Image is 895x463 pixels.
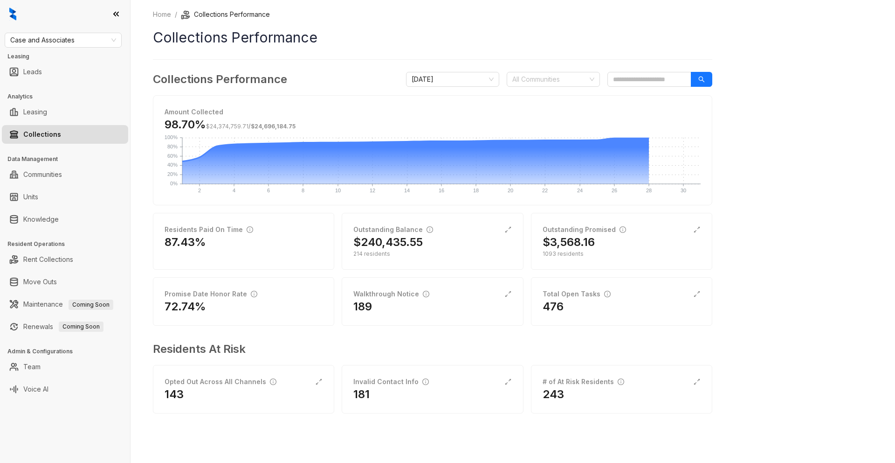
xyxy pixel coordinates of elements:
text: 2 [198,188,201,193]
span: Case and Associates [10,33,116,47]
img: logo [9,7,16,21]
span: expand-alt [693,226,701,233]
a: Home [151,9,173,20]
span: info-circle [427,226,433,233]
a: Leasing [23,103,47,121]
span: / [206,123,296,130]
h3: Admin & Configurations [7,347,130,356]
h2: 181 [353,387,370,402]
text: 0% [170,181,178,186]
h2: 143 [165,387,184,402]
span: info-circle [251,291,257,297]
text: 22 [542,188,548,193]
span: info-circle [270,379,276,385]
div: Promise Date Honor Rate [165,289,257,299]
h3: Collections Performance [153,71,287,88]
li: Units [2,188,128,206]
a: Rent Collections [23,250,73,269]
div: Outstanding Promised [543,224,626,235]
span: expand-alt [693,290,701,298]
h2: 189 [353,299,372,314]
text: 12 [370,188,375,193]
a: Units [23,188,38,206]
text: 40% [167,162,178,168]
text: 8 [302,188,304,193]
h3: Residents At Risk [153,341,705,358]
div: 214 residents [353,250,511,258]
text: 4 [233,188,235,193]
div: Total Open Tasks [543,289,611,299]
a: Voice AI [23,380,48,399]
li: Leasing [2,103,128,121]
text: 24 [577,188,583,193]
h1: Collections Performance [153,27,712,48]
span: expand-alt [504,226,512,233]
text: 60% [167,153,178,159]
li: Leads [2,63,128,81]
a: Leads [23,63,42,81]
text: 26 [612,188,617,193]
li: / [175,9,177,20]
span: search [698,76,705,83]
strong: Amount Collected [165,108,223,116]
li: Team [2,358,128,376]
text: 16 [439,188,444,193]
text: 20% [167,171,178,177]
li: Knowledge [2,210,128,229]
a: RenewalsComing Soon [23,317,103,336]
text: 80% [167,144,178,149]
li: Move Outs [2,273,128,291]
h3: Data Management [7,155,130,163]
div: Invalid Contact Info [353,377,429,387]
h2: $240,435.55 [353,235,423,250]
h3: 98.70% [165,117,296,132]
div: 1093 residents [543,250,701,258]
a: Communities [23,165,62,184]
div: # of At Risk Residents [543,377,624,387]
span: $24,374,759.71 [206,123,248,130]
text: 100% [165,134,178,140]
span: info-circle [620,226,626,233]
li: Collections [2,125,128,144]
div: Walkthrough Notice [353,289,429,299]
text: 10 [335,188,341,193]
span: Coming Soon [59,322,103,332]
text: 18 [473,188,479,193]
li: Collections Performance [181,9,270,20]
span: $24,696,184.75 [251,123,296,130]
li: Renewals [2,317,128,336]
h2: 476 [543,299,564,314]
span: info-circle [618,379,624,385]
a: Move Outs [23,273,57,291]
a: Collections [23,125,61,144]
span: August 2025 [412,72,494,86]
h2: 87.43% [165,235,206,250]
span: info-circle [423,291,429,297]
span: expand-alt [693,378,701,386]
span: info-circle [604,291,611,297]
li: Communities [2,165,128,184]
div: Residents Paid On Time [165,224,253,235]
span: expand-alt [504,378,512,386]
h2: 243 [543,387,564,402]
span: info-circle [422,379,429,385]
li: Voice AI [2,380,128,399]
span: info-circle [247,226,253,233]
span: expand-alt [315,378,323,386]
h3: Resident Operations [7,240,130,248]
span: Coming Soon [69,300,113,310]
text: 14 [404,188,410,193]
li: Rent Collections [2,250,128,269]
a: Knowledge [23,210,59,229]
h2: 72.74% [165,299,206,314]
h3: Analytics [7,92,130,101]
text: 28 [646,188,652,193]
text: 30 [681,188,686,193]
span: expand-alt [504,290,512,298]
h2: $3,568.16 [543,235,595,250]
text: 6 [267,188,270,193]
div: Outstanding Balance [353,224,433,235]
li: Maintenance [2,295,128,314]
div: Opted Out Across All Channels [165,377,276,387]
text: 20 [508,188,513,193]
